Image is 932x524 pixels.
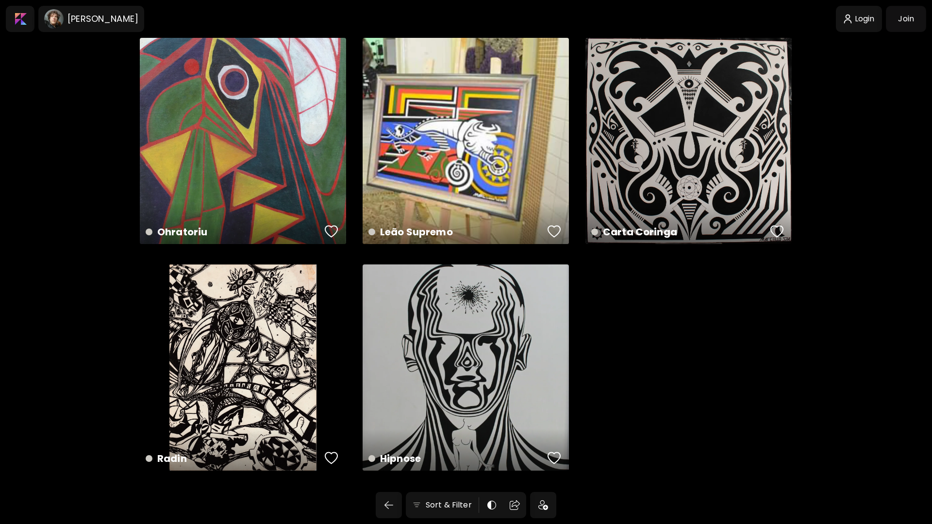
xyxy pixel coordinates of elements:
[591,225,767,239] h4: Carta Coringa
[140,264,346,471] a: Radinfavoriteshttps://cdn.kaleido.art/CDN/Artwork/30700/Primary/medium.webp?updated=144114
[376,492,406,518] a: back
[368,451,544,466] h4: Hipnose
[363,38,569,244] a: Leão Supremofavoriteshttps://cdn.kaleido.art/CDN/Artwork/30945/Primary/medium.webp?updated=149569
[383,499,395,511] img: back
[140,38,346,244] a: Ohratoriufavoriteshttps://cdn.kaleido.art/CDN/Artwork/30825/Primary/medium.webp?updated=163392
[376,492,402,518] button: back
[585,38,792,244] a: Carta Coringafavoriteshttps://cdn.kaleido.art/CDN/Artwork/30786/Primary/medium.webp?updated=144687
[426,499,472,511] h6: Sort & Filter
[146,451,321,466] h4: Radin
[538,500,548,510] img: icon
[146,225,321,239] h4: Ohratoriu
[886,6,926,32] a: Join
[322,448,341,468] button: favorites
[67,13,138,25] h6: [PERSON_NAME]
[768,222,786,241] button: favorites
[368,225,544,239] h4: Leão Supremo
[545,448,564,468] button: favorites
[545,222,564,241] button: favorites
[363,264,569,471] a: Hipnosefavoriteshttps://cdn.kaleido.art/CDN/Artwork/30571/Primary/medium.webp?updated=343742
[322,222,341,241] button: favorites
[844,14,852,24] img: login-icon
